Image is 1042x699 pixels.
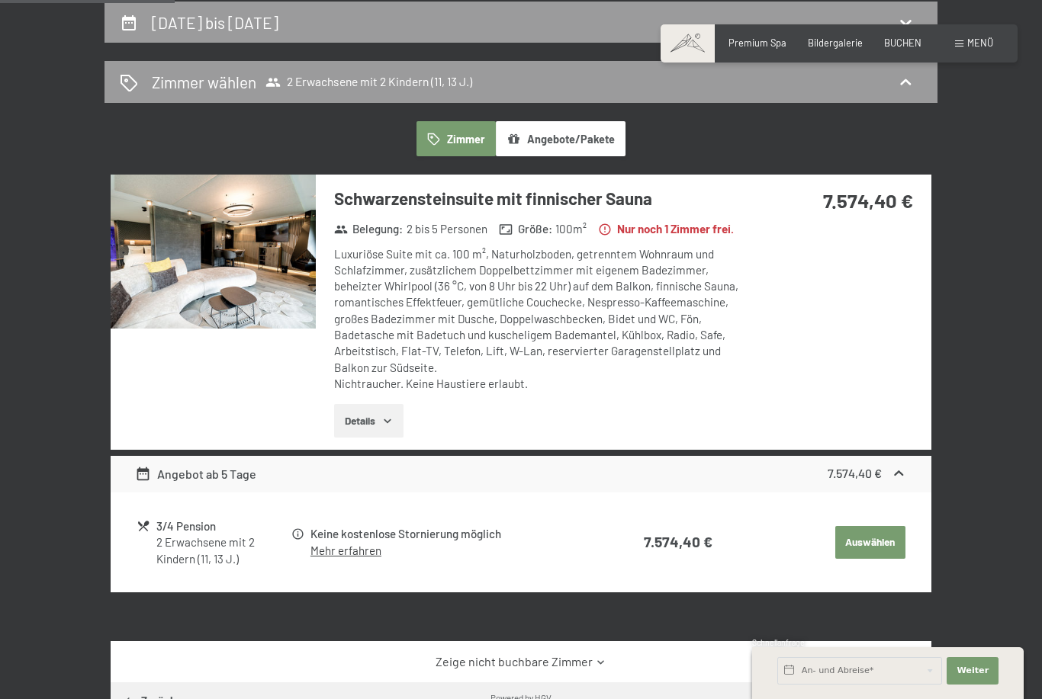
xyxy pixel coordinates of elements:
[644,533,712,550] strong: 7.574,40 €
[496,121,626,156] button: Angebote/Pakete
[334,404,404,438] button: Details
[265,75,472,90] span: 2 Erwachsene mit 2 Kindern (11, 13 J.)
[334,221,404,237] strong: Belegung :
[728,37,786,49] a: Premium Spa
[967,37,993,49] span: Menü
[152,13,278,32] h2: [DATE] bis [DATE]
[835,526,905,560] button: Auswählen
[947,657,999,685] button: Weiter
[334,187,747,210] h3: Schwarzensteinsuite mit finnischer Sauna
[598,221,734,237] strong: Nur noch 1 Zimmer frei.
[823,188,913,212] strong: 7.574,40 €
[135,465,256,483] div: Angebot ab 5 Tage
[499,221,552,237] strong: Größe :
[407,221,487,237] span: 2 bis 5 Personen
[828,466,882,480] strong: 7.574,40 €
[310,543,381,557] a: Mehr erfahren
[111,175,316,329] img: mss_renderimg.php
[416,121,496,156] button: Zimmer
[152,71,256,93] h2: Zimmer wählen
[555,221,587,237] span: 100 m²
[310,525,597,543] div: Keine kostenlose Stornierung möglich
[135,653,906,670] a: Zeige nicht buchbare Zimmer
[156,518,290,535] div: 3/4 Pension
[156,534,290,567] div: 2 Erwachsene mit 2 Kindern (11, 13 J.)
[884,37,921,49] a: BUCHEN
[808,37,863,49] a: Bildergalerie
[334,246,747,393] div: Luxuriöse Suite mit ca. 100 m², Naturholzboden, getrenntem Wohnraum und Schlafzimmer, zusätzliche...
[957,665,989,677] span: Weiter
[752,638,805,647] span: Schnellanfrage
[111,456,931,492] div: Angebot ab 5 Tage7.574,40 €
